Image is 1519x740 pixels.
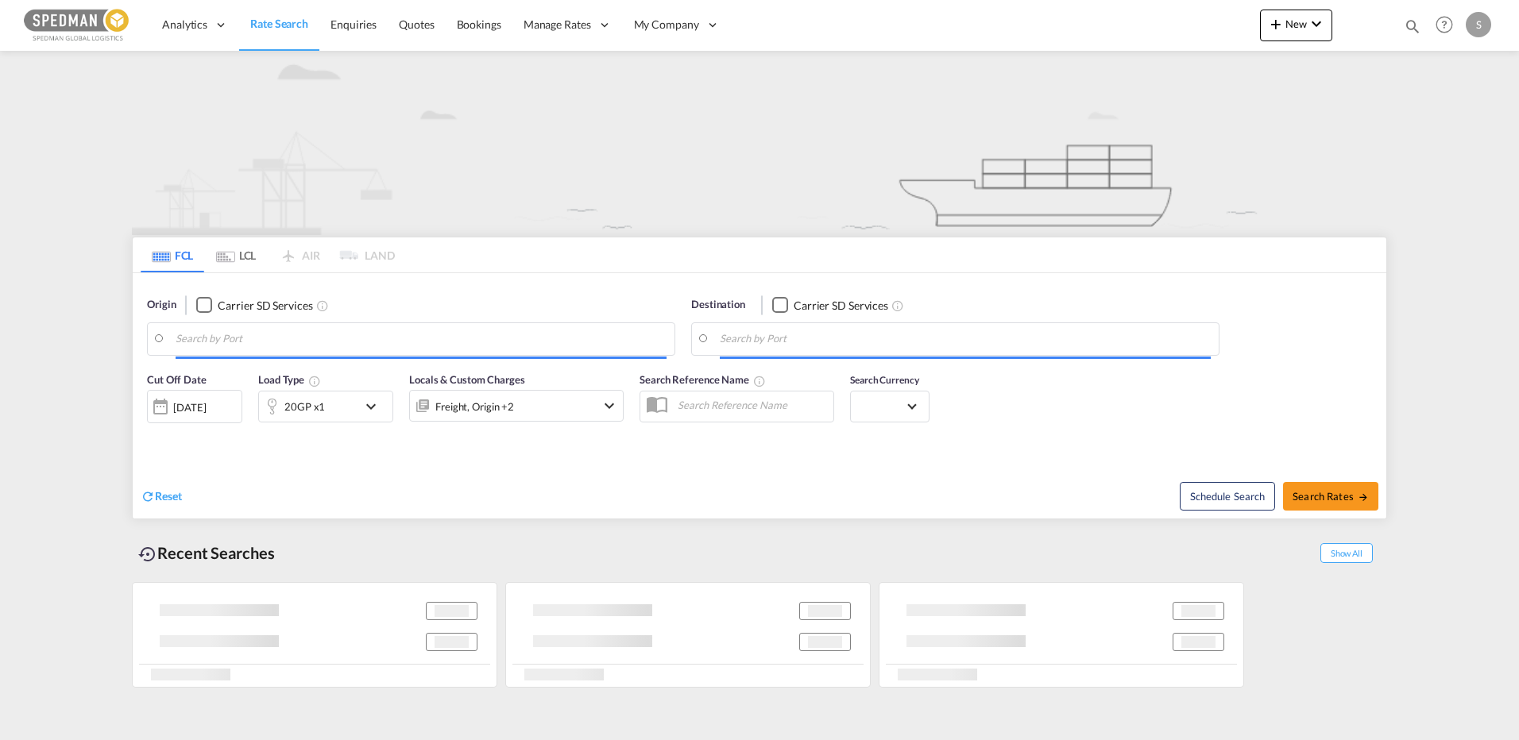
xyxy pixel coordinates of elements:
[138,545,157,564] md-icon: icon-backup-restore
[794,298,888,314] div: Carrier SD Services
[435,395,514,418] div: Freight Origin Destination Dock Stuffing
[1260,10,1332,41] button: icon-plus 400-fgNewicon-chevron-down
[1358,491,1369,503] md-icon: icon-arrow-right
[1293,490,1369,503] span: Search Rates
[316,299,329,312] md-icon: Unchecked: Search for CY (Container Yard) services for all selected carriers.Checked : Search for...
[141,237,395,272] md-pagination-wrapper: Use the left and right arrow keys to navigate between tabs
[1307,14,1326,33] md-icon: icon-chevron-down
[457,17,501,31] span: Bookings
[155,489,182,503] span: Reset
[1283,482,1378,511] button: Search Ratesicon-arrow-right
[176,327,667,351] input: Search by Port
[1466,12,1491,37] div: S
[1404,17,1421,35] md-icon: icon-magnify
[640,373,766,386] span: Search Reference Name
[670,393,833,417] input: Search Reference Name
[720,327,1211,351] input: Search by Port
[399,17,434,31] span: Quotes
[147,297,176,313] span: Origin
[141,488,182,506] div: icon-refreshReset
[409,373,525,386] span: Locals & Custom Charges
[891,299,904,312] md-icon: Unchecked: Search for CY (Container Yard) services for all selected carriers.Checked : Search for...
[1320,543,1373,563] span: Show All
[1431,11,1466,40] div: Help
[258,373,321,386] span: Load Type
[284,395,325,418] div: 20GP x1
[361,397,388,416] md-icon: icon-chevron-down
[173,400,206,414] div: [DATE]
[141,237,204,272] md-tab-item: FCL
[141,489,155,503] md-icon: icon-refresh
[132,535,281,571] div: Recent Searches
[600,396,619,415] md-icon: icon-chevron-down
[218,298,312,314] div: Carrier SD Services
[132,51,1387,235] img: new-FCL.png
[147,422,159,443] md-datepicker: Select
[409,390,624,422] div: Freight Origin Destination Dock Stuffingicon-chevron-down
[850,374,919,386] span: Search Currency
[24,7,131,43] img: c12ca350ff1b11efb6b291369744d907.png
[691,297,745,313] span: Destination
[196,297,312,314] md-checkbox: Checkbox No Ink
[147,373,207,386] span: Cut Off Date
[204,237,268,272] md-tab-item: LCL
[634,17,699,33] span: My Company
[1431,11,1458,38] span: Help
[772,297,888,314] md-checkbox: Checkbox No Ink
[1266,14,1285,33] md-icon: icon-plus 400-fg
[1180,482,1275,511] button: Note: By default Schedule search will only considerorigin ports, destination ports and cut off da...
[1404,17,1421,41] div: icon-magnify
[133,273,1386,518] div: Origin Checkbox No InkUnchecked: Search for CY (Container Yard) services for all selected carrier...
[753,375,766,387] md-icon: Your search will be saved by the below given name
[1266,17,1326,30] span: New
[308,375,321,387] md-icon: Select multiple loads to view rates
[330,17,377,31] span: Enquiries
[162,17,207,33] span: Analytics
[524,17,591,33] span: Manage Rates
[859,395,921,418] md-select: Select Currency
[258,391,393,422] div: 20GP x1icon-chevron-down
[147,390,242,423] div: [DATE]
[250,17,308,30] span: Rate Search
